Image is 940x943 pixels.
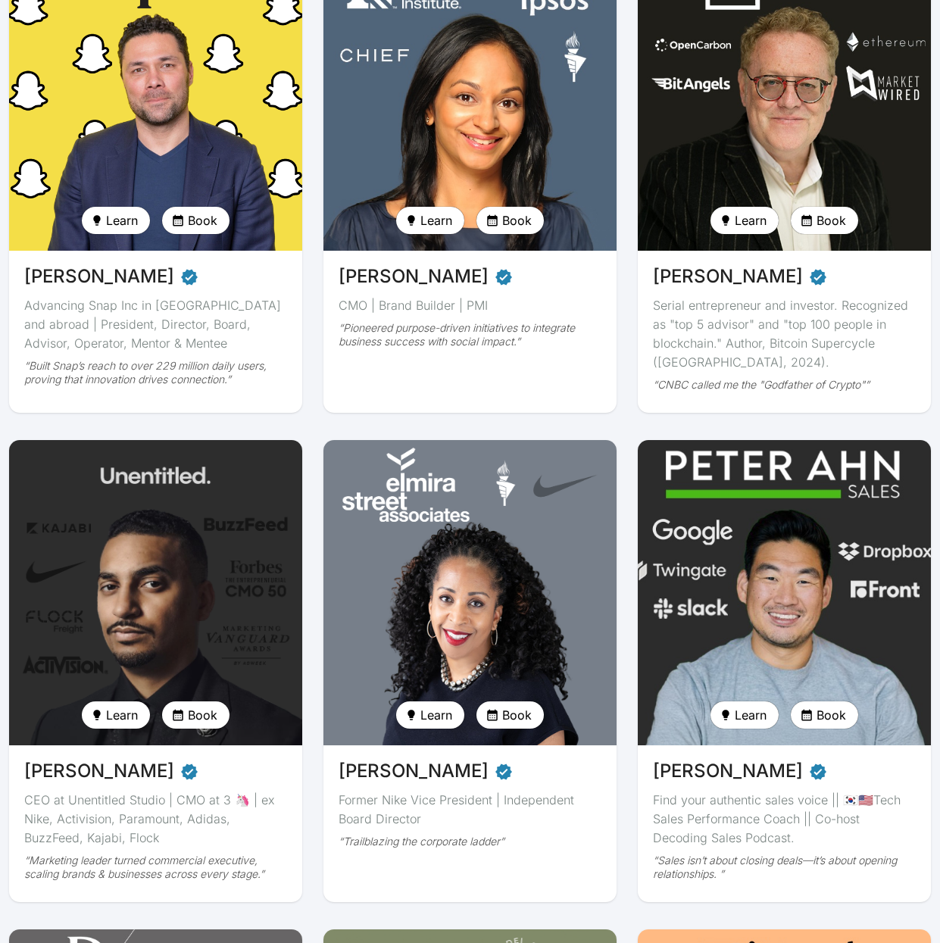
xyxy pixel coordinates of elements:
[791,207,858,234] button: Book
[653,791,916,848] div: Find your authentic sales voice || 🇰🇷🇺🇸Tech Sales Performance Coach || Co-host Decoding Sales Pod...
[817,211,846,230] span: Book
[323,440,617,745] img: avatar of Pamela Neferkará
[735,706,767,724] span: Learn
[106,211,138,230] span: Learn
[495,757,513,785] span: Verified partner - Pamela Neferkará
[502,706,532,724] span: Book
[710,701,779,729] button: Learn
[809,757,827,785] span: Verified partner - Peter Ahn
[9,440,302,745] img: avatar of Orlando Baeza
[476,701,544,729] button: Book
[735,211,767,230] span: Learn
[339,791,601,829] div: Former Nike Vice President | Independent Board Director
[339,263,489,290] span: [PERSON_NAME]
[809,263,827,290] span: Verified partner - Michael Terpin
[24,359,287,386] div: “Built Snap’s reach to over 229 million daily users, proving that innovation drives connection.”
[420,211,452,230] span: Learn
[396,207,464,234] button: Learn
[396,701,464,729] button: Learn
[633,436,935,750] img: avatar of Peter Ahn
[476,207,544,234] button: Book
[188,706,217,724] span: Book
[82,701,150,729] button: Learn
[24,791,287,848] div: CEO at Unentitled Studio | CMO at 3 🦄 | ex Nike, Activision, Paramount, Adidas, BuzzFeed, Kajabi,...
[817,706,846,724] span: Book
[24,263,174,290] span: [PERSON_NAME]
[24,757,174,785] span: [PERSON_NAME]
[502,211,532,230] span: Book
[188,211,217,230] span: Book
[24,296,287,353] div: Advancing Snap Inc in [GEOGRAPHIC_DATA] and abroad | President, Director, Board, Advisor, Operato...
[653,263,803,290] span: [PERSON_NAME]
[339,835,601,848] div: “Trailblazing the corporate ladder”
[180,263,198,290] span: Verified partner - Matt McGowan
[106,706,138,724] span: Learn
[420,706,452,724] span: Learn
[653,296,916,372] div: Serial entrepreneur and investor. Recognized as "top 5 advisor" and "top 100 people in blockchain...
[653,378,916,392] div: “CNBC called me the "Godfather of Crypto"”
[791,701,858,729] button: Book
[653,757,803,785] span: [PERSON_NAME]
[162,701,230,729] button: Book
[339,757,489,785] span: [PERSON_NAME]
[82,207,150,234] button: Learn
[24,854,287,881] div: “Marketing leader turned commercial executive, scaling brands & businesses across every stage.”
[339,296,601,315] div: CMO | Brand Builder | PMI
[339,321,601,348] div: “Pioneered purpose-driven initiatives to integrate business success with social impact.”
[495,263,513,290] span: Verified partner - Menaka Gopinath
[162,207,230,234] button: Book
[653,854,916,881] div: “Sales isn’t about closing deals—it’s about opening relationships. ”
[710,207,779,234] button: Learn
[180,757,198,785] span: Verified partner - Orlando Baeza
